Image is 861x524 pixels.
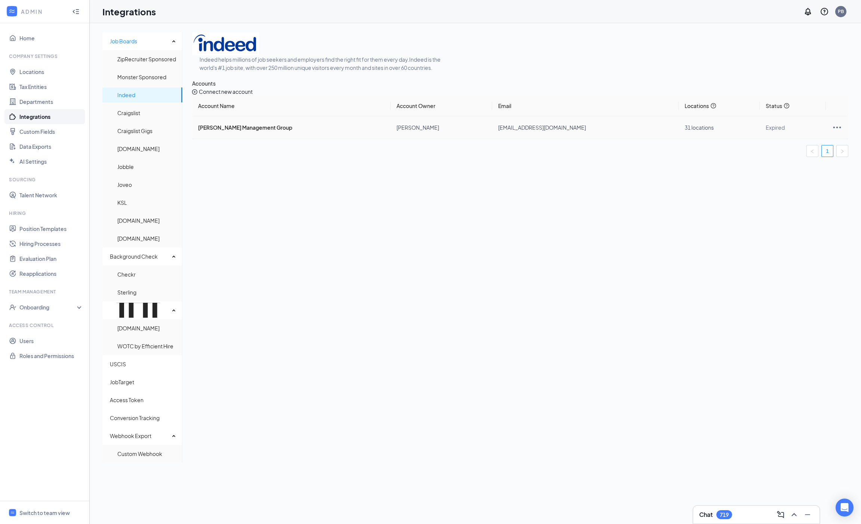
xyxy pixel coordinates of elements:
[685,102,709,110] span: Locations
[72,8,80,15] svg: Collapse
[19,333,83,348] a: Users
[836,145,848,157] li: Next Page
[117,285,176,300] span: Sterling
[9,322,82,329] div: Access control
[19,509,70,517] div: Switch to team view
[198,124,292,131] span: [PERSON_NAME] Management Group
[117,159,176,174] span: Jobble
[10,510,15,515] svg: WorkstreamLogo
[821,145,833,157] li: 1
[117,339,176,354] span: WOTC by Efficient Hire
[19,94,83,109] a: Departments
[200,64,432,71] span: world's #1 job site, with over 250 million unique visitors every month and sites in over 60 count...
[19,188,83,203] a: Talent Network
[9,53,82,59] div: Company Settings
[822,145,833,157] a: 1
[9,303,16,311] svg: UserCheck
[117,70,176,84] span: Monster Sponsored
[836,499,854,517] div: Open Intercom Messenger
[110,410,176,425] span: Conversion Tracking
[192,79,848,87] h4: Accounts
[117,321,176,336] span: [DOMAIN_NAME]
[117,195,176,210] span: KSL
[110,432,151,439] span: Webhook Export
[117,267,176,282] span: Checkr
[102,5,156,18] h1: Integrations
[775,509,787,521] button: ComposeMessage
[806,145,818,157] button: left
[19,31,83,46] a: Home
[685,124,714,131] span: 31 locations
[9,210,82,216] div: Hiring
[110,38,137,44] span: Job Boards
[810,149,815,154] span: left
[110,374,176,389] span: JobTarget
[820,7,829,16] svg: QuestionInfo
[19,266,83,281] a: Reapplications
[776,510,785,519] svg: ComposeMessage
[19,64,83,79] a: Locations
[766,124,785,131] span: Expired
[110,392,176,407] span: Access Token
[492,96,679,116] th: Email
[396,124,439,131] span: [PERSON_NAME]
[788,509,800,521] button: ChevronUp
[110,279,167,336] svg: Government
[19,154,83,169] a: AI Settings
[19,348,83,363] a: Roles and Permissions
[832,122,842,133] svg: Ellipses
[117,177,176,192] span: Joveo
[19,79,83,94] a: Tax Entities
[117,123,176,138] span: Craigslist Gigs
[498,124,586,131] span: [EMAIL_ADDRESS][DOMAIN_NAME]
[192,89,197,95] span: plus-circle
[840,149,845,154] span: right
[117,52,176,67] span: ZipRecruiter Sponsored
[699,511,713,519] h3: Chat
[117,105,176,120] span: Craigslist
[19,236,83,251] a: Hiring Processes
[21,8,65,15] div: ADMIN
[117,141,176,156] span: [DOMAIN_NAME]
[391,96,493,116] th: Account Owner
[117,446,176,461] span: Custom Webhook
[110,357,176,372] span: USCIS
[790,510,799,519] svg: ChevronUp
[9,176,82,183] div: Sourcing
[766,102,782,110] span: Status
[117,231,176,246] span: [DOMAIN_NAME]
[784,103,789,108] span: question-circle
[802,509,814,521] button: Minimize
[199,88,253,95] span: Connect new account
[19,221,83,236] a: Position Templates
[720,512,729,518] div: 719
[806,145,818,157] li: Previous Page
[8,7,16,15] svg: WorkstreamLogo
[198,102,235,109] span: Account Name
[110,253,158,260] span: Background Check
[711,103,716,108] span: question-circle
[838,8,844,15] div: PB
[9,289,82,295] div: Team Management
[200,56,441,63] span: Indeed helps millions of job seekers and employers find the right fit for them every day.Indeed i...
[19,109,83,124] a: Integrations
[117,213,176,228] span: [DOMAIN_NAME]
[803,510,812,519] svg: Minimize
[19,139,83,154] a: Data Exports
[19,124,83,139] a: Custom Fields
[803,7,812,16] svg: Notifications
[19,251,83,266] a: Evaluation Plan
[19,303,77,311] div: Onboarding
[117,87,176,102] span: Indeed
[836,145,848,157] button: right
